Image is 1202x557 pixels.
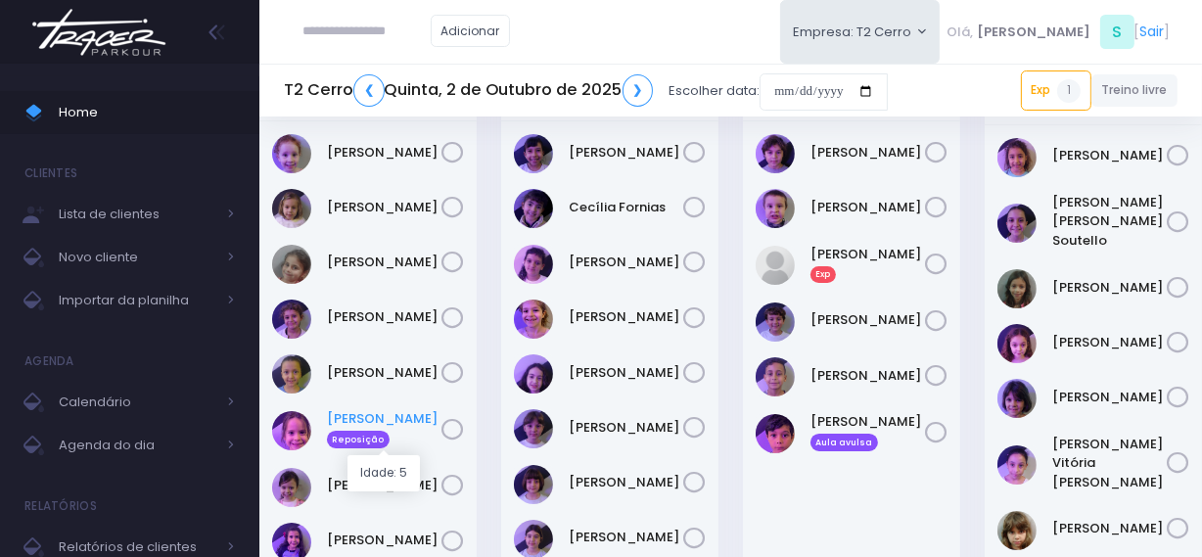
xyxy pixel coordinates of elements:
[569,253,683,272] a: [PERSON_NAME]
[327,307,441,327] a: [PERSON_NAME]
[997,511,1037,550] img: Nina Carletto Barbosa
[1021,70,1091,110] a: Exp1
[810,143,925,162] a: [PERSON_NAME]
[1091,74,1179,107] a: Treino livre
[810,366,925,386] a: [PERSON_NAME]
[997,204,1037,243] img: Ana Helena Soutello
[59,100,235,125] span: Home
[569,143,683,162] a: [PERSON_NAME]
[59,390,215,415] span: Calendário
[977,23,1090,42] span: [PERSON_NAME]
[810,412,925,451] a: [PERSON_NAME] Aula avulsa
[431,15,511,47] a: Adicionar
[756,189,795,228] img: Guilherme Soares Naressi
[997,379,1037,418] img: Malu Bernardes
[997,138,1037,177] img: Alice Oliveira Castro
[997,324,1037,363] img: Luisa Tomchinsky Montezano
[1013,60,1167,118] a: 10:15GA Pré Treinamento
[272,468,311,507] img: Julia Merlino Donadell
[1052,146,1167,165] a: [PERSON_NAME]
[272,354,311,394] img: Isabel Silveira Chulam
[327,198,441,217] a: [PERSON_NAME]
[948,23,974,42] span: Olá,
[327,143,441,162] a: [PERSON_NAME]
[940,10,1178,54] div: [ ]
[272,300,311,339] img: Isabel Amado
[810,245,925,284] a: [PERSON_NAME]Exp
[569,473,683,492] a: [PERSON_NAME]
[272,134,311,173] img: Antonieta Bonna Gobo N Silva
[756,414,795,453] img: Samuel Bigaton
[24,154,77,193] h4: Clientes
[514,134,553,173] img: Beatriz Kikuchi
[327,431,390,448] span: Reposição
[59,288,215,313] span: Importar da planilha
[327,476,441,495] a: [PERSON_NAME]
[514,245,553,284] img: Clara Guimaraes Kron
[514,409,553,448] img: Maria Clara Frateschi
[284,74,653,107] h5: T2 Cerro Quinta, 2 de Outubro de 2025
[1052,388,1167,407] a: [PERSON_NAME]
[569,363,683,383] a: [PERSON_NAME]
[1057,79,1081,103] span: 1
[810,266,836,284] span: Exp
[24,342,74,381] h4: Agenda
[514,354,553,394] img: Isabela de Brito Moffa
[1052,278,1167,298] a: [PERSON_NAME]
[997,445,1037,485] img: Maria Vitória Silva Moura
[514,465,553,504] img: Mariana Abramo
[1052,193,1167,251] a: [PERSON_NAME] [PERSON_NAME] Soutello
[1140,22,1165,42] a: Sair
[327,253,441,272] a: [PERSON_NAME]
[810,198,925,217] a: [PERSON_NAME]
[756,246,795,285] img: Luiz Felipe Gaudencio Salgado
[756,357,795,396] img: Rafael Reis
[1052,333,1167,352] a: [PERSON_NAME]
[1052,519,1167,538] a: [PERSON_NAME]
[327,363,441,383] a: [PERSON_NAME]
[514,300,553,339] img: Gabriela Libardi Galesi Bernardo
[59,433,215,458] span: Agenda do dia
[327,409,441,448] a: [PERSON_NAME] Reposição
[24,487,97,526] h4: Relatórios
[569,307,683,327] a: [PERSON_NAME]
[569,528,683,547] a: [PERSON_NAME]
[327,531,441,550] a: [PERSON_NAME]
[810,310,925,330] a: [PERSON_NAME]
[514,189,553,228] img: Cecília Fornias Gomes
[59,245,215,270] span: Novo cliente
[569,198,683,217] a: Cecília Fornias
[756,134,795,173] img: Dante Passos
[623,74,654,107] a: ❯
[272,245,311,284] img: Heloísa Amado
[59,202,215,227] span: Lista de clientes
[272,411,311,450] img: Isabela Gerhardt Covolo
[353,74,385,107] a: ❮
[569,418,683,438] a: [PERSON_NAME]
[284,69,888,114] div: Escolher data:
[1052,435,1167,492] a: [PERSON_NAME] Vitória [PERSON_NAME]
[347,455,420,491] div: Idade: 5
[756,302,795,342] img: Otto Guimarães Krön
[997,269,1037,308] img: Julia de Campos Munhoz
[810,434,878,451] span: Aula avulsa
[272,189,311,228] img: Catarina Andrade
[1100,15,1134,49] span: S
